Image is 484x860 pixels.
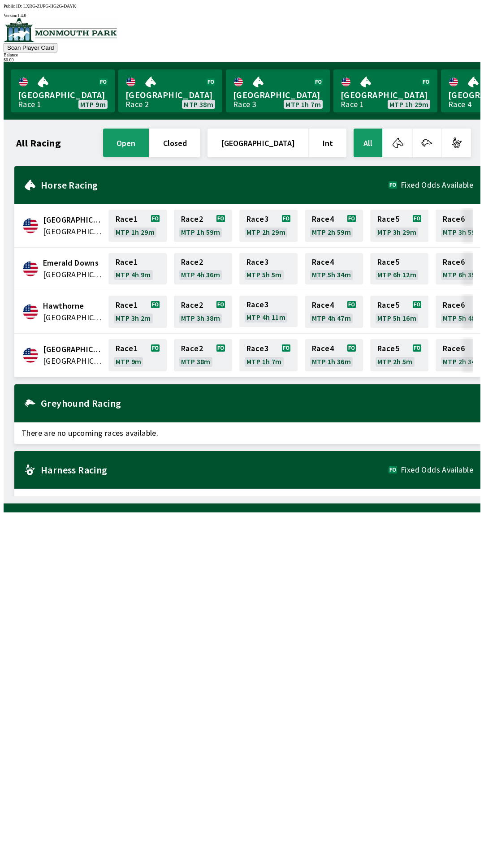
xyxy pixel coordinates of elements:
span: Race 4 [312,345,334,352]
span: Race 1 [116,215,138,223]
span: [GEOGRAPHIC_DATA] [341,89,430,101]
span: LXRG-ZUPG-HG2G-DAYK [23,4,76,9]
a: Race5MTP 6h 12m [370,253,428,284]
span: MTP 6h 39m [443,271,482,278]
span: MTP 2h 59m [312,228,351,236]
div: $ 0.00 [4,57,480,62]
div: Race 3 [233,101,256,108]
button: All [354,129,382,157]
a: Race1MTP 9m [108,339,167,371]
span: Race 2 [181,258,203,266]
span: [GEOGRAPHIC_DATA] [18,89,108,101]
a: [GEOGRAPHIC_DATA]Race 1MTP 9m [11,69,115,112]
span: MTP 4h 47m [312,314,351,322]
span: Race 4 [312,258,334,266]
span: Race 4 [312,301,334,309]
a: Race3MTP 5h 5m [239,253,298,284]
span: MTP 4h 11m [246,314,285,321]
div: Version 1.4.0 [4,13,480,18]
a: Race1MTP 3h 2m [108,296,167,328]
a: Race4MTP 4h 47m [305,296,363,328]
span: United States [43,355,103,367]
span: Race 2 [181,345,203,352]
div: Race 4 [448,101,471,108]
span: MTP 1h 7m [285,101,321,108]
div: Race 1 [341,101,364,108]
span: MTP 2h 5m [377,358,413,365]
span: MTP 5h 5m [246,271,282,278]
span: Race 2 [181,301,203,309]
a: Race3MTP 1h 7m [239,339,298,371]
a: Race3MTP 2h 29m [239,210,298,242]
a: Race2MTP 4h 36m [174,253,232,284]
span: Race 5 [377,215,399,223]
a: Race4MTP 2h 59m [305,210,363,242]
span: Fixed Odds Available [401,466,473,473]
div: Race 1 [18,101,41,108]
span: Race 2 [181,215,203,223]
div: Balance [4,52,480,57]
span: [GEOGRAPHIC_DATA] [125,89,215,101]
div: Public ID: [4,4,480,9]
span: Race 3 [246,301,268,308]
h2: Horse Racing [41,181,389,189]
span: MTP 3h 38m [181,314,220,322]
span: MTP 3h 2m [116,314,151,322]
a: Race4MTP 5h 34m [305,253,363,284]
span: Race 3 [246,215,268,223]
img: venue logo [4,18,117,42]
a: Race5MTP 3h 29m [370,210,428,242]
a: Race5MTP 2h 5m [370,339,428,371]
span: MTP 9m [80,101,106,108]
span: Race 5 [377,345,399,352]
a: Race3MTP 4h 11m [239,296,298,328]
span: MTP 1h 7m [246,358,282,365]
span: United States [43,226,103,237]
a: [GEOGRAPHIC_DATA]Race 3MTP 1h 7m [226,69,330,112]
span: MTP 38m [181,358,211,365]
a: [GEOGRAPHIC_DATA]Race 1MTP 1h 29m [333,69,437,112]
span: Emerald Downs [43,257,103,269]
span: Fixed Odds Available [401,181,473,189]
a: Race1MTP 1h 29m [108,210,167,242]
span: Race 3 [246,345,268,352]
span: Race 6 [443,345,465,352]
button: [GEOGRAPHIC_DATA] [207,129,308,157]
h1: All Racing [16,139,61,146]
span: MTP 5h 34m [312,271,351,278]
span: Race 5 [377,258,399,266]
a: Race2MTP 3h 38m [174,296,232,328]
span: MTP 5h 48m [443,314,482,322]
span: United States [43,269,103,280]
span: MTP 1h 59m [181,228,220,236]
span: MTP 9m [116,358,141,365]
span: MTP 4h 9m [116,271,151,278]
span: Race 6 [443,301,465,309]
span: Hawthorne [43,300,103,312]
span: MTP 1h 29m [116,228,155,236]
span: Canterbury Park [43,214,103,226]
span: Race 1 [116,301,138,309]
span: MTP 1h 29m [389,101,428,108]
span: Race 1 [116,345,138,352]
span: MTP 3h 59m [443,228,482,236]
a: [GEOGRAPHIC_DATA]Race 2MTP 38m [118,69,222,112]
span: [GEOGRAPHIC_DATA] [233,89,323,101]
span: There are no upcoming races available. [14,489,480,510]
span: Race 4 [312,215,334,223]
span: Monmouth Park [43,344,103,355]
a: Race4MTP 1h 36m [305,339,363,371]
span: MTP 2h 34m [443,358,482,365]
span: MTP 2h 29m [246,228,285,236]
button: closed [150,129,200,157]
span: Race 5 [377,301,399,309]
span: Race 6 [443,258,465,266]
a: Race2MTP 38m [174,339,232,371]
span: MTP 6h 12m [377,271,416,278]
span: MTP 38m [184,101,213,108]
div: Race 2 [125,101,149,108]
span: MTP 3h 29m [377,228,416,236]
a: Race1MTP 4h 9m [108,253,167,284]
a: Race5MTP 5h 16m [370,296,428,328]
span: Race 6 [443,215,465,223]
